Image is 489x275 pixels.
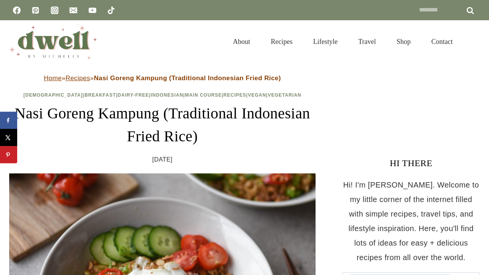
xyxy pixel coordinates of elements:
[84,92,116,98] a: Breakfast
[348,28,386,55] a: Travel
[223,28,463,55] nav: Primary Navigation
[342,178,480,265] p: Hi! I'm [PERSON_NAME]. Welcome to my little corner of the internet filled with simple recipes, tr...
[44,74,281,82] span: » »
[151,92,183,98] a: Indonesian
[248,92,266,98] a: Vegan
[9,102,316,148] h1: Nasi Goreng Kampung (Traditional Indonesian Fried Rice)
[28,3,43,18] a: Pinterest
[467,35,480,48] button: View Search Form
[386,28,421,55] a: Shop
[44,74,62,82] a: Home
[223,92,246,98] a: Recipes
[261,28,303,55] a: Recipes
[342,156,480,170] h3: HI THERE
[152,154,173,165] time: [DATE]
[185,92,222,98] a: Main Course
[85,3,100,18] a: YouTube
[94,74,281,82] strong: Nasi Goreng Kampung (Traditional Indonesian Fried Rice)
[268,92,301,98] a: Vegetarian
[9,3,24,18] a: Facebook
[9,24,97,59] img: DWELL by michelle
[47,3,62,18] a: Instagram
[303,28,348,55] a: Lifestyle
[421,28,463,55] a: Contact
[66,74,90,82] a: Recipes
[118,92,149,98] a: Dairy-Free
[104,3,119,18] a: TikTok
[223,28,261,55] a: About
[23,92,301,98] span: | | | | | | |
[66,3,81,18] a: Email
[23,92,83,98] a: [DEMOGRAPHIC_DATA]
